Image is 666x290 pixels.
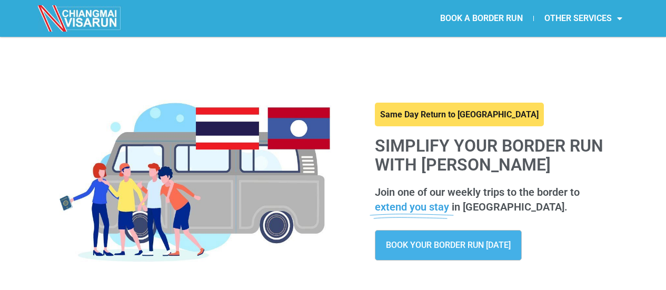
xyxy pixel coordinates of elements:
a: BOOK YOUR BORDER RUN [DATE] [375,230,522,261]
a: OTHER SERVICES [534,6,633,31]
span: BOOK YOUR BORDER RUN [DATE] [386,241,511,249]
span: in [GEOGRAPHIC_DATA]. [452,201,568,213]
nav: Menu [333,6,633,31]
span: Join one of our weekly trips to the border to [375,186,580,198]
h1: Simplify your border run with [PERSON_NAME] [375,137,618,174]
a: BOOK A BORDER RUN [430,6,533,31]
